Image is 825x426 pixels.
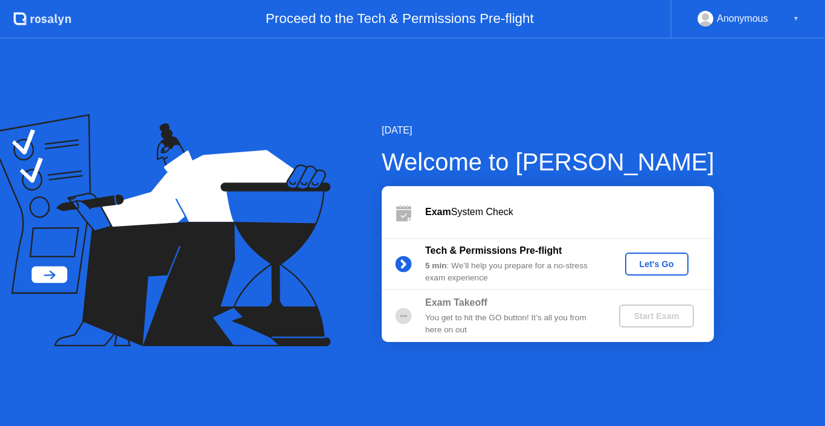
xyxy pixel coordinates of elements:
[425,260,599,285] div: : We’ll help you prepare for a no-stress exam experience
[382,123,714,138] div: [DATE]
[625,253,689,276] button: Let's Go
[793,11,799,27] div: ▼
[717,11,768,27] div: Anonymous
[425,245,562,256] b: Tech & Permissions Pre-flight
[425,297,487,308] b: Exam Takeoff
[382,144,714,180] div: Welcome to [PERSON_NAME]
[425,261,447,270] b: 5 min
[425,205,714,219] div: System Check
[630,259,684,269] div: Let's Go
[425,312,599,337] div: You get to hit the GO button! It’s all you from here on out
[624,311,689,321] div: Start Exam
[619,305,693,328] button: Start Exam
[425,207,451,217] b: Exam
